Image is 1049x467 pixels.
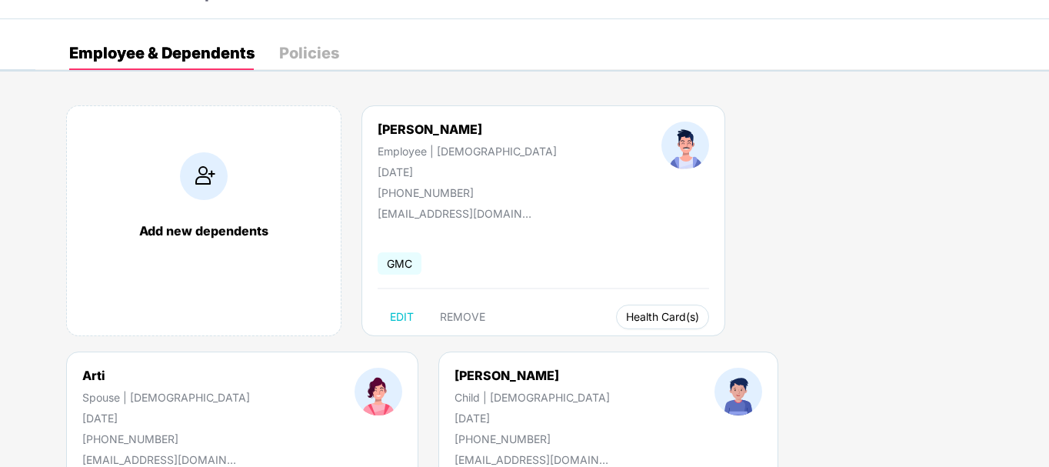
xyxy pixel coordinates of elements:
div: Policies [279,45,339,61]
img: profileImage [355,368,402,415]
span: EDIT [390,311,414,323]
div: [EMAIL_ADDRESS][DOMAIN_NAME] [82,453,236,466]
div: Child | [DEMOGRAPHIC_DATA] [455,391,610,404]
div: [PERSON_NAME] [378,122,557,137]
img: profileImage [661,122,709,169]
div: Employee & Dependents [69,45,255,61]
div: [DATE] [82,412,250,425]
span: GMC [378,252,421,275]
span: Health Card(s) [626,313,699,321]
div: [DATE] [378,165,557,178]
div: Add new dependents [82,223,325,239]
div: [EMAIL_ADDRESS][DOMAIN_NAME] [455,453,608,466]
div: [PERSON_NAME] [455,368,610,383]
button: REMOVE [428,305,498,329]
button: EDIT [378,305,426,329]
img: addIcon [180,152,228,200]
div: [PHONE_NUMBER] [378,186,557,199]
div: Arti [82,368,250,383]
span: REMOVE [440,311,485,323]
button: Health Card(s) [616,305,709,329]
div: [PHONE_NUMBER] [82,432,250,445]
div: [EMAIL_ADDRESS][DOMAIN_NAME] [378,207,531,220]
div: [DATE] [455,412,610,425]
div: [PHONE_NUMBER] [455,432,610,445]
div: Spouse | [DEMOGRAPHIC_DATA] [82,391,250,404]
img: profileImage [714,368,762,415]
div: Employee | [DEMOGRAPHIC_DATA] [378,145,557,158]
